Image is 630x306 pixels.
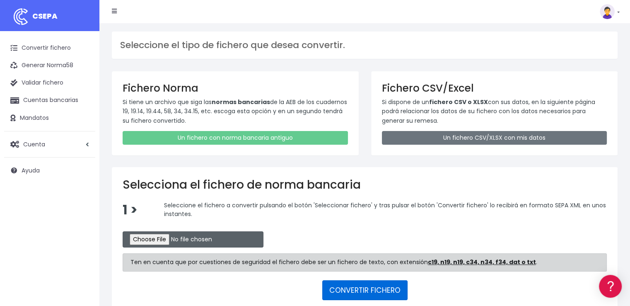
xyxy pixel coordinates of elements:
a: Problemas habituales [8,118,157,131]
a: API [8,212,157,225]
strong: fichero CSV o XLSX [429,98,488,106]
p: Si tiene un archivo que siga las de la AEB de los cuadernos 19, 19.14, 19.44, 58, 34, 34.15, etc.... [123,97,348,125]
a: Perfiles de empresas [8,143,157,156]
h3: Seleccione el tipo de fichero que desea convertir. [120,40,609,51]
a: Ayuda [4,162,95,179]
a: Mandatos [4,109,95,127]
button: CONVERTIR FICHERO [322,280,408,300]
a: Generar Norma58 [4,57,95,74]
strong: normas bancarias [212,98,270,106]
a: Cuentas bancarias [4,92,95,109]
a: Un fichero CSV/XLSX con mis datos [382,131,607,145]
a: Validar fichero [4,74,95,92]
div: Información general [8,58,157,66]
div: Convertir ficheros [8,92,157,100]
p: Si dispone de un con sus datos, en la siguiente página podrá relacionar los datos de su fichero c... [382,97,607,125]
div: Programadores [8,199,157,207]
h2: Selecciona el fichero de norma bancaria [123,178,607,192]
a: Información general [8,70,157,83]
img: logo [10,6,31,27]
span: 1 > [123,201,138,219]
a: Videotutoriales [8,131,157,143]
span: Cuenta [23,140,45,148]
div: Ten en cuenta que por cuestiones de seguridad el fichero debe ser un fichero de texto, con extens... [123,253,607,272]
a: Un fichero con norma bancaria antiguo [123,131,348,145]
a: Cuenta [4,136,95,153]
span: Seleccione el fichero a convertir pulsando el botón 'Seleccionar fichero' y tras pulsar el botón ... [164,201,606,218]
img: profile [600,4,615,19]
span: CSEPA [32,11,58,21]
span: Ayuda [22,166,40,175]
h3: Fichero Norma [123,82,348,94]
h3: Fichero CSV/Excel [382,82,607,94]
a: POWERED BY ENCHANT [114,239,159,247]
button: Contáctanos [8,222,157,236]
a: Convertir fichero [4,39,95,57]
a: General [8,178,157,191]
strong: c19, n19, n19, c34, n34, f34, dat o txt [428,258,536,266]
div: Facturación [8,165,157,172]
a: Formatos [8,105,157,118]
